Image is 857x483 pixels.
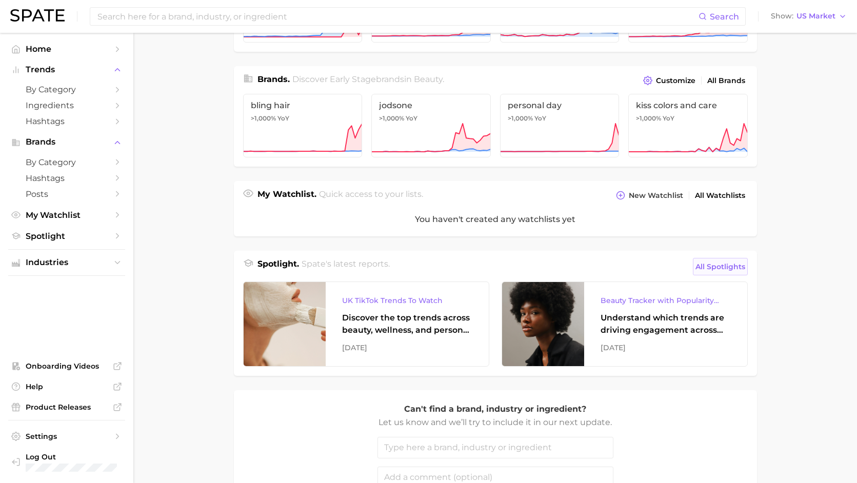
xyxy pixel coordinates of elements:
[302,258,390,275] h2: Spate's latest reports.
[796,13,835,19] span: US Market
[8,207,125,223] a: My Watchlist
[8,255,125,270] button: Industries
[371,94,491,157] a: jodsone>1,000% YoY
[257,188,316,203] h1: My Watchlist.
[8,429,125,444] a: Settings
[663,114,674,123] span: YoY
[8,379,125,394] a: Help
[601,294,731,307] div: Beauty Tracker with Popularity Index
[695,191,745,200] span: All Watchlists
[8,358,125,374] a: Onboarding Videos
[319,188,423,203] h2: Quick access to your lists.
[251,100,355,110] span: bling hair
[692,189,748,203] a: All Watchlists
[26,402,108,412] span: Product Releases
[636,100,740,110] span: kiss colors and care
[377,416,613,429] p: Let us know and we’ll try to include it in our next update.
[26,157,108,167] span: by Category
[26,382,108,391] span: Help
[251,114,276,122] span: >1,000%
[8,82,125,97] a: by Category
[8,62,125,77] button: Trends
[8,449,125,475] a: Log out. Currently logged in with e-mail zeb@ultrapak.us.
[414,74,443,84] span: beauty
[8,113,125,129] a: Hashtags
[502,281,748,367] a: Beauty Tracker with Popularity IndexUnderstand which trends are driving engagement across platfor...
[641,73,697,88] button: Customize
[26,116,108,126] span: Hashtags
[26,189,108,199] span: Posts
[500,94,620,157] a: personal day>1,000% YoY
[257,258,299,275] h1: Spotlight.
[508,114,533,122] span: >1,000%
[377,402,613,416] p: Can't find a brand, industry or ingredient?
[8,399,125,415] a: Product Releases
[628,94,748,157] a: kiss colors and care>1,000% YoY
[379,114,404,122] span: >1,000%
[771,13,793,19] span: Show
[26,231,108,241] span: Spotlight
[8,186,125,202] a: Posts
[26,361,108,371] span: Onboarding Videos
[26,258,108,267] span: Industries
[26,137,108,147] span: Brands
[601,341,731,354] div: [DATE]
[26,210,108,220] span: My Watchlist
[292,74,444,84] span: Discover Early Stage brands in .
[508,100,612,110] span: personal day
[695,260,745,273] span: All Spotlights
[8,170,125,186] a: Hashtags
[342,294,472,307] div: UK TikTok Trends To Watch
[8,154,125,170] a: by Category
[656,76,695,85] span: Customize
[26,432,108,441] span: Settings
[705,74,748,88] a: All Brands
[636,114,661,122] span: >1,000%
[707,76,745,85] span: All Brands
[629,191,683,200] span: New Watchlist
[243,94,363,157] a: bling hair>1,000% YoY
[377,437,613,458] input: Type here a brand, industry or ingredient
[257,74,290,84] span: Brands .
[710,12,739,22] span: Search
[243,281,489,367] a: UK TikTok Trends To WatchDiscover the top trends across beauty, wellness, and personal care on Ti...
[693,258,748,275] a: All Spotlights
[26,44,108,54] span: Home
[601,312,731,336] div: Understand which trends are driving engagement across platforms in the skin, hair, makeup, and fr...
[342,341,472,354] div: [DATE]
[613,188,685,203] button: New Watchlist
[379,100,483,110] span: jodsone
[342,312,472,336] div: Discover the top trends across beauty, wellness, and personal care on TikTok [GEOGRAPHIC_DATA].
[8,41,125,57] a: Home
[277,114,289,123] span: YoY
[96,8,699,25] input: Search here for a brand, industry, or ingredient
[534,114,546,123] span: YoY
[8,134,125,150] button: Brands
[26,100,108,110] span: Ingredients
[10,9,65,22] img: SPATE
[8,228,125,244] a: Spotlight
[406,114,417,123] span: YoY
[8,97,125,113] a: Ingredients
[768,10,849,23] button: ShowUS Market
[234,203,757,236] div: You haven't created any watchlists yet
[26,173,108,183] span: Hashtags
[26,452,117,461] span: Log Out
[26,65,108,74] span: Trends
[26,85,108,94] span: by Category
